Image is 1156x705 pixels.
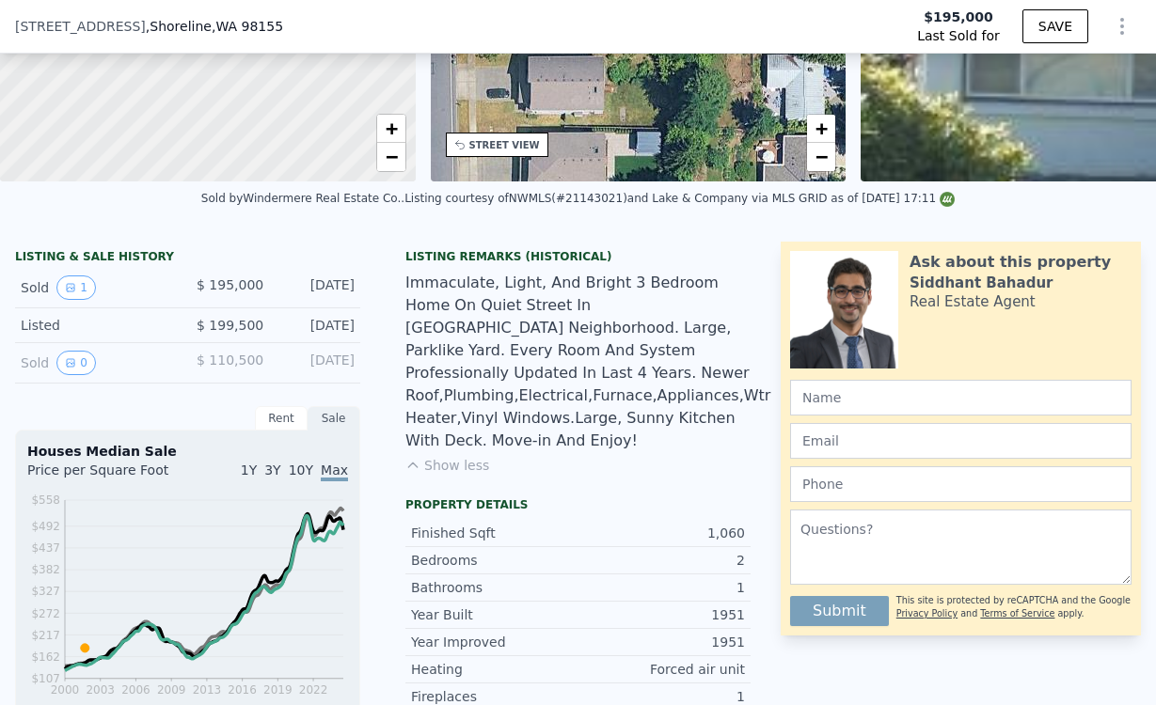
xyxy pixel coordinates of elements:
button: View historical data [56,275,96,300]
div: Forced air unit [578,660,746,679]
div: Listing courtesy of NWMLS (#21143021) and Lake & Company via MLS GRID as of [DATE] 17:11 [404,192,955,205]
span: − [385,145,397,168]
div: Listing Remarks (Historical) [405,249,751,264]
button: Show Options [1103,8,1141,45]
div: 1951 [578,633,746,651]
tspan: 2009 [157,683,186,697]
span: Last Sold for [917,26,1000,45]
span: Max [321,462,348,481]
div: LISTING & SALE HISTORY [15,249,360,268]
span: $ 195,000 [197,277,263,292]
div: Sold [21,351,173,375]
span: 3Y [264,462,280,478]
span: 10Y [289,462,313,478]
tspan: $382 [31,563,60,576]
tspan: 2016 [228,683,257,697]
span: $ 110,500 [197,352,263,368]
tspan: 2022 [299,683,328,697]
div: Year Built [411,605,578,624]
span: $ 199,500 [197,318,263,333]
div: Ask about this property [910,251,1111,274]
tspan: 2000 [51,683,80,697]
input: Phone [790,466,1132,502]
tspan: 2013 [193,683,222,697]
div: Sold [21,275,173,300]
div: Bathrooms [411,578,578,597]
button: Submit [790,596,889,626]
a: Zoom in [377,115,405,143]
tspan: $217 [31,629,60,642]
div: Sale [308,406,360,431]
tspan: 2019 [263,683,293,697]
div: Siddhant Bahadur [910,274,1053,292]
a: Zoom out [807,143,835,171]
a: Terms of Service [980,608,1054,619]
span: [STREET_ADDRESS] [15,17,146,36]
div: [DATE] [278,316,355,335]
div: Houses Median Sale [27,442,348,461]
tspan: 2003 [86,683,115,697]
span: 1Y [241,462,257,478]
div: 2 [578,551,746,570]
span: + [816,117,828,140]
span: − [816,145,828,168]
div: STREET VIEW [469,138,540,152]
tspan: $162 [31,650,60,664]
div: [DATE] [278,351,355,375]
a: Privacy Policy [896,608,958,619]
button: Show less [405,456,489,475]
tspan: 2006 [121,683,150,697]
tspan: $272 [31,607,60,620]
tspan: $327 [31,585,60,598]
tspan: $437 [31,541,60,555]
div: Real Estate Agent [910,292,1036,311]
div: Rent [255,406,308,431]
tspan: $107 [31,672,60,685]
a: Zoom in [807,115,835,143]
div: Property details [405,497,751,512]
div: Bedrooms [411,551,578,570]
a: Zoom out [377,143,405,171]
input: Email [790,423,1132,459]
span: , WA 98155 [212,19,283,34]
div: 1951 [578,605,746,624]
button: SAVE [1022,9,1088,43]
tspan: $492 [31,520,60,533]
div: This site is protected by reCAPTCHA and the Google and apply. [896,588,1132,626]
span: + [385,117,397,140]
div: Price per Square Foot [27,461,188,491]
div: Finished Sqft [411,524,578,542]
div: Immaculate, Light, And Bright 3 Bedroom Home On Quiet Street In [GEOGRAPHIC_DATA] Neighborhood. L... [405,272,751,452]
button: View historical data [56,351,96,375]
div: 1,060 [578,524,746,542]
tspan: $558 [31,493,60,507]
div: Year Improved [411,633,578,651]
img: NWMLS Logo [940,192,955,207]
div: [DATE] [278,275,355,300]
span: $195,000 [924,8,993,26]
div: 1 [578,578,746,597]
div: Listed [21,316,173,335]
div: Sold by Windermere Real Estate Co. . [201,192,404,205]
input: Name [790,380,1132,415]
span: , Shoreline [146,17,283,36]
div: Heating [411,660,578,679]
